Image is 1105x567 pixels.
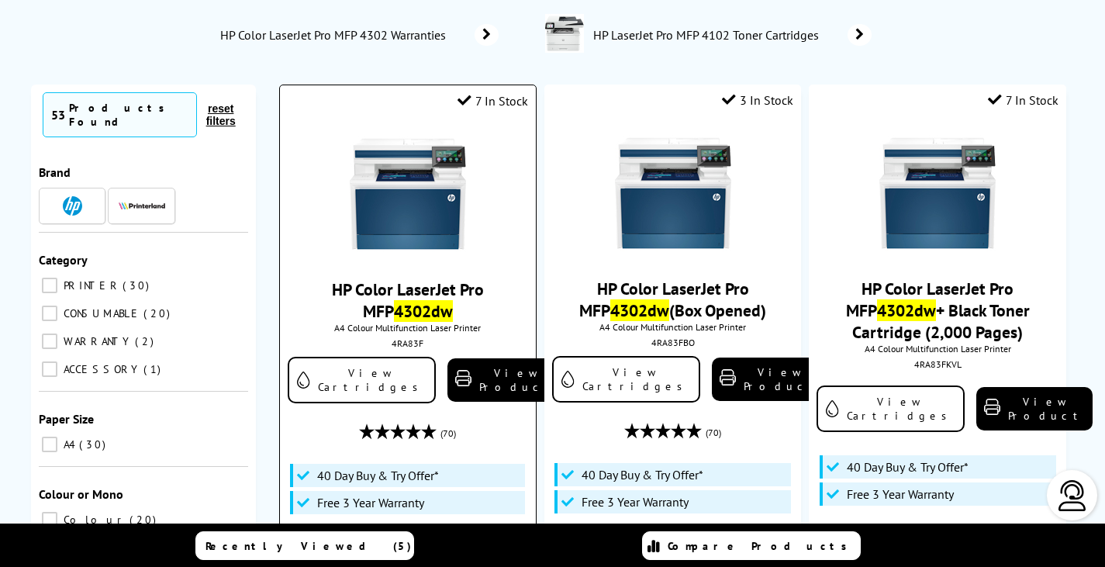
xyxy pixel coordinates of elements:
[60,437,78,451] span: A4
[39,486,123,502] span: Colour or Mono
[668,539,855,553] span: Compare Products
[847,486,954,502] span: Free 3 Year Warranty
[123,278,153,292] span: 30
[60,306,142,320] span: CONSUMABLE
[79,437,109,451] span: 30
[42,437,57,452] input: A4 30
[51,107,65,123] span: 53
[288,322,527,334] span: A4 Colour Multifunction Laser Printer
[817,343,1058,354] span: A4 Colour Multifunction Laser Printer
[219,27,451,43] span: HP Color LaserJet Pro MFP 4302 Warranties
[60,334,133,348] span: WARRANTY
[556,337,789,348] div: 4RA83FBO
[1057,480,1088,511] img: user-headset-light.svg
[195,531,414,560] a: Recently Viewed (5)
[592,27,824,43] span: HP LaserJet Pro MFP 4102 Toner Cartridges
[988,92,1058,108] div: 7 In Stock
[458,93,528,109] div: 7 In Stock
[722,92,793,108] div: 3 In Stock
[440,419,456,448] span: (70)
[879,135,996,251] img: HP-4302dw-Front-Main-Small.jpg
[976,387,1093,430] a: View Product
[129,513,160,527] span: 20
[135,334,157,348] span: 2
[69,101,188,129] div: Products Found
[545,14,584,53] img: HP-LJPMFP4102-DeptImage.jpg
[706,418,721,448] span: (70)
[610,299,669,321] mark: 4302dw
[143,362,164,376] span: 1
[39,411,94,427] span: Paper Size
[288,357,436,403] a: View Cartridges
[350,136,466,252] img: HP-4302dw-Front-Main-Small.jpg
[582,467,703,482] span: 40 Day Buy & Try Offer*
[42,512,57,527] input: Colour 20
[847,459,969,475] span: 40 Day Buy & Try Offer*
[42,278,57,293] input: PRINTER 30
[615,135,731,251] img: HP-4302dw-Front-Main-Small.jpg
[317,495,424,510] span: Free 3 Year Warranty
[552,321,793,333] span: A4 Colour Multifunction Laser Printer
[317,468,439,483] span: 40 Day Buy & Try Offer*
[39,252,88,268] span: Category
[197,102,244,128] button: reset filters
[332,278,484,322] a: HP Color LaserJet Pro MFP4302dw
[143,306,174,320] span: 20
[292,337,523,349] div: 4RA83F
[582,494,689,510] span: Free 3 Year Warranty
[592,14,872,56] a: HP LaserJet Pro MFP 4102 Toner Cartridges
[394,300,453,322] mark: 4302dw
[552,356,700,403] a: View Cartridges
[39,164,71,180] span: Brand
[60,513,128,527] span: Colour
[119,202,165,209] img: Printerland
[60,278,121,292] span: PRINTER
[447,358,564,402] a: View Product
[877,299,936,321] mark: 4302dw
[42,361,57,377] input: ACCESSORY 1
[642,531,861,560] a: Compare Products
[817,385,965,432] a: View Cartridges
[205,539,412,553] span: Recently Viewed (5)
[579,278,766,321] a: HP Color LaserJet Pro MFP4302dw(Box Opened)
[846,278,1030,343] a: HP Color LaserJet Pro MFP4302dw+ Black Toner Cartridge (2,000 Pages)
[219,24,499,46] a: HP Color LaserJet Pro MFP 4302 Warranties
[42,306,57,321] input: CONSUMABLE 20
[60,362,142,376] span: ACCESSORY
[42,334,57,349] input: WARRANTY 2
[712,358,828,401] a: View Product
[820,358,1054,370] div: 4RA83FKVL
[63,196,82,216] img: HP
